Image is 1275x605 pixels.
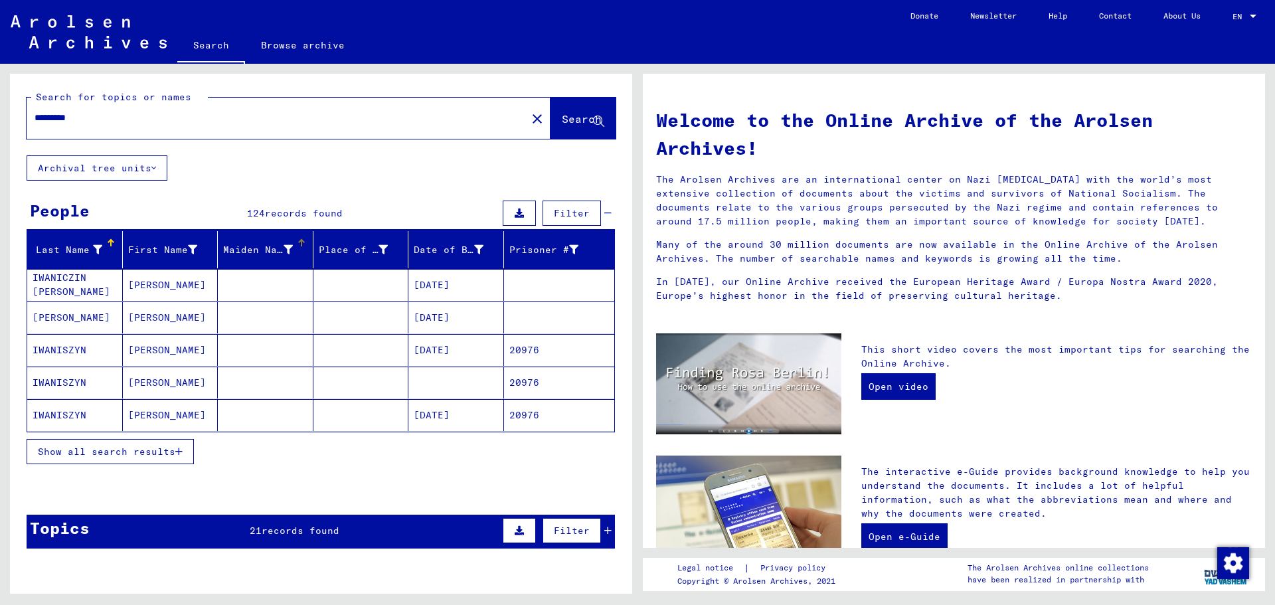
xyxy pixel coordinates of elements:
[562,112,602,126] span: Search
[554,525,590,537] span: Filter
[265,207,343,219] span: records found
[123,399,218,431] mat-cell: [PERSON_NAME]
[408,302,504,333] mat-cell: [DATE]
[504,367,615,398] mat-cell: 20976
[27,439,194,464] button: Show all search results
[27,399,123,431] mat-cell: IWANISZYN
[218,231,313,268] mat-header-cell: Maiden Name
[123,302,218,333] mat-cell: [PERSON_NAME]
[656,238,1252,266] p: Many of the around 30 million documents are now available in the Online Archive of the Arolsen Ar...
[313,231,409,268] mat-header-cell: Place of Birth
[123,334,218,366] mat-cell: [PERSON_NAME]
[656,173,1252,228] p: The Arolsen Archives are an international center on Nazi [MEDICAL_DATA] with the world’s most ext...
[656,106,1252,162] h1: Welcome to the Online Archive of the Arolsen Archives!
[223,243,293,257] div: Maiden Name
[656,456,841,579] img: eguide.jpg
[1217,547,1249,579] img: Change consent
[408,334,504,366] mat-cell: [DATE]
[968,574,1149,586] p: have been realized in partnership with
[529,111,545,127] mat-icon: close
[30,199,90,222] div: People
[27,155,167,181] button: Archival tree units
[509,239,599,260] div: Prisoner #
[123,269,218,301] mat-cell: [PERSON_NAME]
[861,465,1252,521] p: The interactive e-Guide provides background knowledge to help you understand the documents. It in...
[319,239,408,260] div: Place of Birth
[27,367,123,398] mat-cell: IWANISZYN
[250,525,262,537] span: 21
[861,343,1252,371] p: This short video covers the most important tips for searching the Online Archive.
[509,243,579,257] div: Prisoner #
[408,269,504,301] mat-cell: [DATE]
[177,29,245,64] a: Search
[524,105,551,131] button: Clear
[750,561,841,575] a: Privacy policy
[656,275,1252,303] p: In [DATE], our Online Archive received the European Heritage Award / Europa Nostra Award 2020, Eu...
[33,243,102,257] div: Last Name
[38,446,175,458] span: Show all search results
[319,243,388,257] div: Place of Birth
[128,243,198,257] div: First Name
[677,561,841,575] div: |
[968,562,1149,574] p: The Arolsen Archives online collections
[408,399,504,431] mat-cell: [DATE]
[128,239,218,260] div: First Name
[543,201,601,226] button: Filter
[554,207,590,219] span: Filter
[414,243,483,257] div: Date of Birth
[262,525,339,537] span: records found
[504,334,615,366] mat-cell: 20976
[247,207,265,219] span: 124
[861,373,936,400] a: Open video
[408,231,504,268] mat-header-cell: Date of Birth
[27,334,123,366] mat-cell: IWANISZYN
[27,231,123,268] mat-header-cell: Last Name
[33,239,122,260] div: Last Name
[1201,557,1251,590] img: yv_logo.png
[27,269,123,301] mat-cell: IWANICZIN [PERSON_NAME]
[123,367,218,398] mat-cell: [PERSON_NAME]
[656,333,841,434] img: video.jpg
[36,91,191,103] mat-label: Search for topics or names
[1232,12,1247,21] span: EN
[677,575,841,587] p: Copyright © Arolsen Archives, 2021
[504,399,615,431] mat-cell: 20976
[223,239,313,260] div: Maiden Name
[414,239,503,260] div: Date of Birth
[677,561,744,575] a: Legal notice
[30,516,90,540] div: Topics
[551,98,616,139] button: Search
[123,231,218,268] mat-header-cell: First Name
[11,15,167,48] img: Arolsen_neg.svg
[543,518,601,543] button: Filter
[27,302,123,333] mat-cell: [PERSON_NAME]
[504,231,615,268] mat-header-cell: Prisoner #
[245,29,361,61] a: Browse archive
[861,523,948,550] a: Open e-Guide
